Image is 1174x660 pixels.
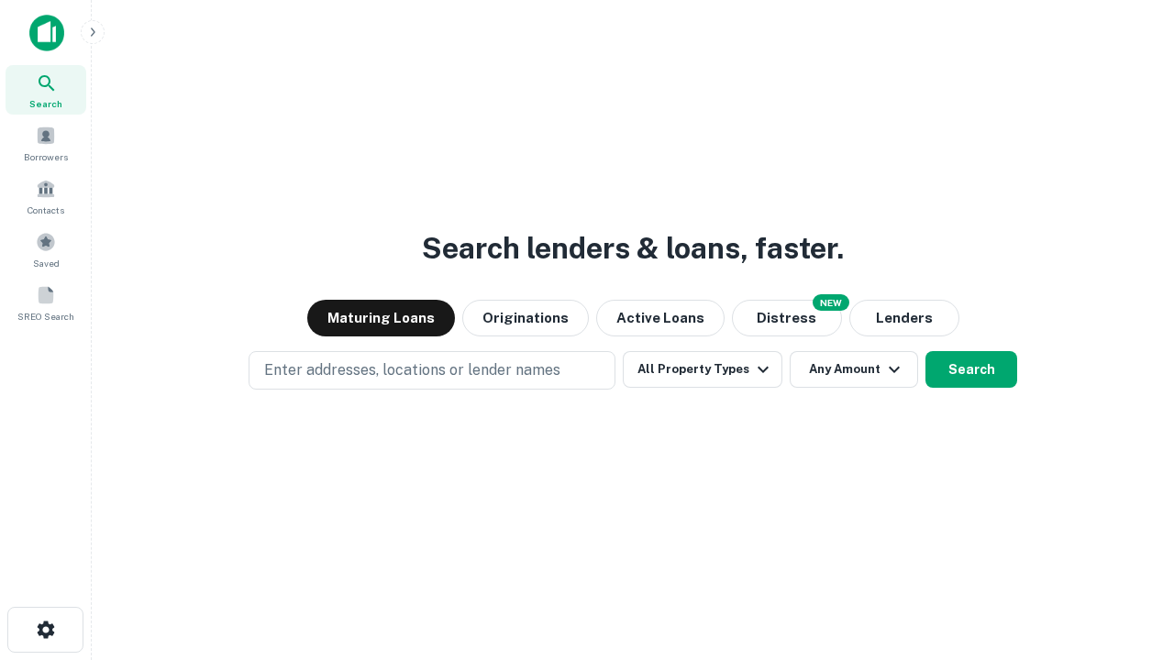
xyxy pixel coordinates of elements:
[24,149,68,164] span: Borrowers
[732,300,842,336] button: Search distressed loans with lien and other non-mortgage details.
[6,118,86,168] a: Borrowers
[925,351,1017,388] button: Search
[33,256,60,270] span: Saved
[623,351,782,388] button: All Property Types
[307,300,455,336] button: Maturing Loans
[264,359,560,381] p: Enter addresses, locations or lender names
[596,300,725,336] button: Active Loans
[17,309,74,324] span: SREO Search
[849,300,959,336] button: Lenders
[29,15,64,51] img: capitalize-icon.png
[28,203,64,217] span: Contacts
[249,351,615,390] button: Enter addresses, locations or lender names
[1082,513,1174,601] iframe: Chat Widget
[462,300,589,336] button: Originations
[813,294,849,311] div: NEW
[422,226,844,270] h3: Search lenders & loans, faster.
[790,351,918,388] button: Any Amount
[29,96,62,111] span: Search
[6,65,86,115] a: Search
[6,278,86,327] a: SREO Search
[6,171,86,221] a: Contacts
[6,225,86,274] a: Saved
